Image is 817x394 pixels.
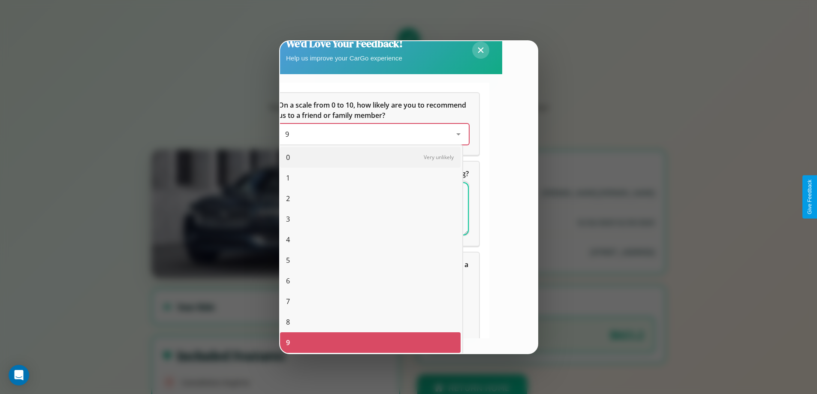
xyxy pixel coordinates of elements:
span: 8 [286,317,290,327]
div: 0 [280,147,461,168]
div: 2 [280,188,461,209]
span: 6 [286,276,290,286]
div: 3 [280,209,461,229]
div: 5 [280,250,461,271]
div: 9 [280,332,461,353]
div: 4 [280,229,461,250]
div: On a scale from 0 to 10, how likely are you to recommend us to a friend or family member? [268,93,479,155]
span: 5 [286,255,290,265]
div: 8 [280,312,461,332]
span: Very unlikely [424,153,454,161]
span: 3 [286,214,290,224]
span: 9 [285,129,289,139]
div: 1 [280,168,461,188]
div: 6 [280,271,461,291]
span: 1 [286,173,290,183]
span: What can we do to make your experience more satisfying? [278,169,469,178]
span: 7 [286,296,290,307]
span: 0 [286,152,290,162]
div: On a scale from 0 to 10, how likely are you to recommend us to a friend or family member? [278,124,469,144]
div: Give Feedback [807,180,813,214]
span: 2 [286,193,290,204]
span: 9 [286,337,290,348]
span: 4 [286,235,290,245]
h2: We'd Love Your Feedback! [286,36,403,51]
div: 7 [280,291,461,312]
p: Help us improve your CarGo experience [286,52,403,64]
h5: On a scale from 0 to 10, how likely are you to recommend us to a friend or family member? [278,100,469,120]
span: Which of the following features do you value the most in a vehicle? [278,260,470,280]
span: On a scale from 0 to 10, how likely are you to recommend us to a friend or family member? [278,100,468,120]
div: 10 [280,353,461,373]
div: Open Intercom Messenger [9,365,29,385]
